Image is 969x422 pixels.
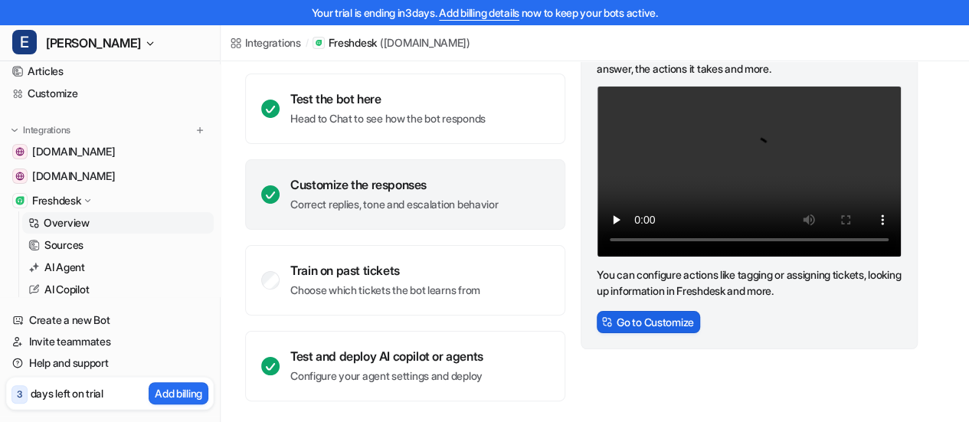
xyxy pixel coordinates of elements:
span: E [12,30,37,54]
span: [PERSON_NAME] [46,32,141,54]
p: Overview [44,215,90,231]
a: Sources [22,234,214,256]
a: Freshdesk([DOMAIN_NAME]) [313,35,470,51]
a: Add billing details [439,6,519,19]
div: Integrations [245,34,301,51]
span: [DOMAIN_NAME] [32,168,115,184]
img: expand menu [9,125,20,136]
p: Freshdesk [32,193,80,208]
p: Add billing [155,385,202,401]
p: Freshdesk [328,35,376,51]
a: docs.document360.com[DOMAIN_NAME] [6,165,214,187]
img: menu_add.svg [195,125,205,136]
p: Configure your agent settings and deploy [290,368,483,384]
div: Test and deploy AI copilot or agents [290,348,483,364]
a: Create a new Bot [6,309,214,331]
a: Integrations [230,34,301,51]
p: days left on trial [31,385,103,401]
p: AI Agent [44,260,85,275]
p: 3 [17,388,22,401]
p: Correct replies, tone and escalation behavior [290,197,498,212]
img: docs.document360.com [15,172,25,181]
a: Invite teammates [6,331,214,352]
p: AI Copilot [44,282,89,297]
span: / [306,36,309,50]
a: Customize [6,83,214,104]
a: Overview [22,212,214,234]
video: Your browser does not support the video tag. [597,86,902,257]
a: identity.document360.io[DOMAIN_NAME] [6,141,214,162]
a: Help and support [6,352,214,374]
a: AI Agent [22,257,214,278]
img: Freshdesk [15,196,25,205]
button: Add billing [149,382,208,404]
p: Integrations [23,124,70,136]
a: Articles [6,61,214,82]
div: Train on past tickets [290,263,480,278]
button: Integrations [6,123,75,138]
p: Sources [44,237,83,253]
button: Go to Customize [597,311,700,333]
div: Customize the responses [290,177,498,192]
p: ( [DOMAIN_NAME] ) [380,35,470,51]
div: Test the bot here [290,91,486,106]
a: AI Copilot [22,279,214,300]
p: You can configure actions like tagging or assigning tickets, looking up information in Freshdesk ... [597,267,902,299]
img: identity.document360.io [15,147,25,156]
p: Choose which tickets the bot learns from [290,283,480,298]
p: Head to Chat to see how the bot responds [290,111,486,126]
img: CstomizeIcon [601,316,612,327]
span: [DOMAIN_NAME] [32,144,115,159]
